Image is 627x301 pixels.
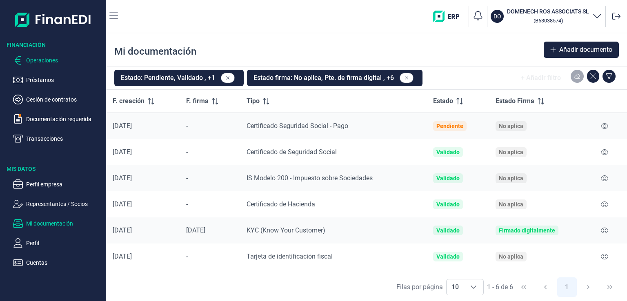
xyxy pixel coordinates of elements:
div: Choose [464,279,483,295]
span: Estado [433,96,453,106]
span: Certificado de Hacienda [247,200,315,208]
div: [DATE] [113,252,173,261]
div: No aplica [499,201,523,208]
div: No aplica [499,149,523,155]
button: Perfil [13,238,103,248]
div: - [186,122,234,130]
div: [DATE] [113,174,173,182]
div: [DATE] [113,122,173,130]
button: First Page [514,277,534,297]
p: Operaciones [26,55,103,65]
div: [DATE] [113,200,173,208]
div: Pendiente [436,123,463,129]
button: Cesión de contratos [13,95,103,104]
div: - [186,200,234,208]
div: No aplica [499,123,523,129]
button: Page 1 [557,277,577,297]
div: Firmado digitalmente [499,227,555,234]
div: - [186,252,234,261]
button: Next Page [578,277,598,297]
span: KYC (Know Your Customer) [247,226,325,234]
div: [DATE] [113,226,173,235]
h3: DOMENECH ROS ASSOCIATS SL [507,7,589,15]
div: Validado [436,201,460,208]
p: Representantes / Socios [26,199,103,209]
div: Validado [436,253,460,260]
span: F. firma [186,96,209,106]
p: DO [494,12,501,20]
button: DODOMENECH ROS ASSOCIATS SL (B63038574) [491,7,602,25]
button: Préstamos [13,75,103,85]
span: 10 [447,279,464,295]
p: Préstamos [26,75,103,85]
div: - [186,148,234,156]
button: Operaciones [13,55,103,65]
div: Validado [436,149,460,155]
span: 1 - 6 de 6 [487,284,513,290]
span: Añadir documento [559,45,612,55]
span: Certificado Seguridad Social - Pago [247,122,348,130]
span: Tarjeta de identificación fiscal [247,252,333,260]
div: No aplica [499,253,523,260]
div: [DATE] [186,226,234,235]
button: Perfil empresa [13,179,103,189]
button: Cuentas [13,258,103,268]
p: Perfil empresa [26,179,103,189]
span: Estado Firma [496,96,534,106]
button: Estado firma: No aplica, Pte. de firma digital , +6 [247,70,422,86]
button: Mi documentación [13,219,103,228]
img: Logo de aplicación [15,7,91,33]
p: Transacciones [26,134,103,144]
span: IS Modelo 200 - Impuesto sobre Sociedades [247,174,373,182]
span: Tipo [247,96,260,106]
button: Estado: Pendiente, Validado , +1 [114,70,244,86]
button: Representantes / Socios [13,199,103,209]
p: Documentación requerida [26,114,103,124]
button: Añadir documento [544,42,619,58]
div: [DATE] [113,148,173,156]
p: Perfil [26,238,103,248]
small: Copiar cif [534,18,563,24]
div: No aplica [499,175,523,181]
button: Documentación requerida [13,114,103,124]
img: erp [433,11,465,22]
span: Certificado de Seguridad Social [247,148,337,156]
div: Filas por página [396,282,443,292]
button: Previous Page [536,277,555,297]
div: Validado [436,175,460,181]
button: Last Page [600,277,620,297]
button: Transacciones [13,134,103,144]
div: - [186,174,234,182]
p: Cesión de contratos [26,95,103,104]
p: Cuentas [26,258,103,268]
p: Mi documentación [26,219,103,228]
span: F. creación [113,96,145,106]
div: Validado [436,227,460,234]
div: Mi documentación [114,45,196,58]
